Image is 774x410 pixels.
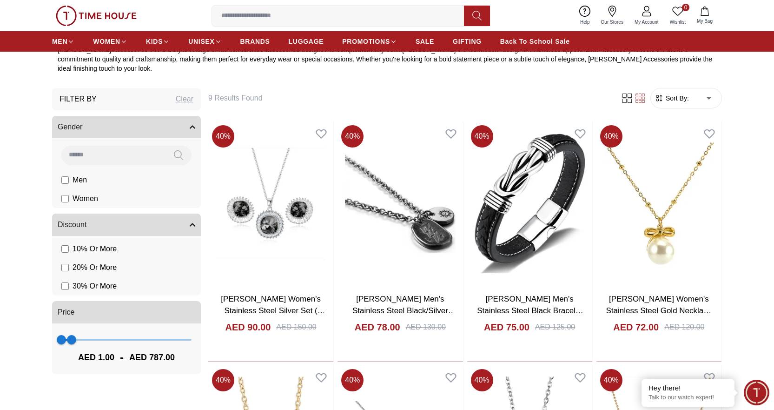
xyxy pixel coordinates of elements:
[351,295,456,327] a: [PERSON_NAME] Men's Stainless Steel Black/Silver Necklace - LC.N.01307.350
[73,193,98,204] span: Women
[208,121,333,286] img: LEE COOPER Women's Stainless Steel Silver Set ( Necklace+Earrings) - LC.S.01438.350
[146,33,170,50] a: KIDS
[52,33,74,50] a: MEN
[535,322,575,333] div: AED 125.00
[58,219,86,230] span: Discount
[453,37,482,46] span: GIFTING
[648,383,728,393] div: Hey there!
[576,19,594,26] span: Help
[212,369,234,391] span: 40 %
[146,37,163,46] span: KIDS
[500,37,570,46] span: Back To School Sale
[648,394,728,402] p: Talk to our watch expert!
[61,195,69,202] input: Women
[600,125,622,148] span: 40 %
[606,295,712,327] a: [PERSON_NAME] Women's Stainless Steel Gold Necklace - LC.N.01232.180
[225,321,271,334] h4: AED 90.00
[664,4,691,27] a: 0Wishlist
[129,351,175,364] span: AED 787.00
[691,5,718,27] button: My Bag
[276,322,316,333] div: AED 150.00
[597,19,627,26] span: Our Stores
[61,264,69,271] input: 20% Or More
[93,33,127,50] a: WOMEN
[631,19,662,26] span: My Account
[467,121,592,286] img: LEE COOPER Men's Stainless Steel Black Bracelet - LC.B.01118.631
[52,116,201,138] button: Gender
[176,94,193,105] div: Clear
[61,245,69,253] input: 10% Or More
[73,262,117,273] span: 20 % Or More
[337,121,463,286] img: LEE COOPER Men's Stainless Steel Black/Silver Necklace - LC.N.01307.350
[744,380,769,405] div: Chat Widget
[240,33,270,50] a: BRANDS
[600,369,622,391] span: 40 %
[61,282,69,290] input: 30% Or More
[655,94,689,103] button: Sort By:
[693,18,716,25] span: My Bag
[289,37,324,46] span: LUGGAGE
[93,37,120,46] span: WOMEN
[208,93,609,104] h6: 9 Results Found
[342,33,397,50] a: PROMOTIONS
[58,307,74,318] span: Price
[596,121,721,286] img: LEE COOPER Women's Stainless Steel Gold Necklace - LC.N.01232.180
[471,369,493,391] span: 40 %
[188,33,221,50] a: UNISEX
[477,295,583,327] a: [PERSON_NAME] Men's Stainless Steel Black Bracelet - LC.B.01118.631
[682,4,689,11] span: 0
[56,6,137,26] img: ...
[78,351,114,364] span: AED 1.00
[60,94,97,105] h3: Filter By
[575,4,595,27] a: Help
[416,33,434,50] a: SALE
[341,125,364,148] span: 40 %
[61,176,69,184] input: Men
[114,350,129,365] span: -
[484,321,529,334] h4: AED 75.00
[52,37,67,46] span: MEN
[416,37,434,46] span: SALE
[58,121,82,133] span: Gender
[595,4,629,27] a: Our Stores
[212,125,234,148] span: 40 %
[613,321,659,334] h4: AED 72.00
[188,37,214,46] span: UNISEX
[240,37,270,46] span: BRANDS
[73,175,87,186] span: Men
[500,33,570,50] a: Back To School Sale
[52,301,201,323] button: Price
[342,37,390,46] span: PROMOTIONS
[355,321,400,334] h4: AED 78.00
[453,33,482,50] a: GIFTING
[664,94,689,103] span: Sort By:
[52,214,201,236] button: Discount
[289,33,324,50] a: LUGGAGE
[73,243,117,255] span: 10 % Or More
[341,369,364,391] span: 40 %
[406,322,446,333] div: AED 130.00
[221,295,325,339] a: [PERSON_NAME] Women's Stainless Steel Silver Set ( Necklace+Earrings) - LC.S.01438.350
[58,46,712,72] span: [PERSON_NAME] Accessories offers a stylish range of fashion-forward accessories designed to compl...
[471,125,493,148] span: 40 %
[666,19,689,26] span: Wishlist
[73,281,117,292] span: 30 % Or More
[664,322,704,333] div: AED 120.00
